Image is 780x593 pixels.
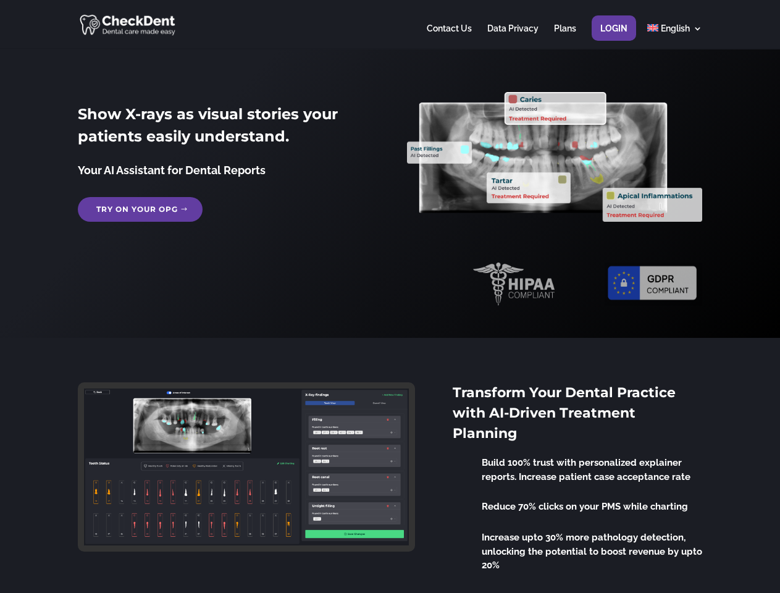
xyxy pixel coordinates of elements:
img: CheckDent AI [80,12,177,36]
a: Contact Us [427,24,472,48]
a: Login [600,24,627,48]
span: Transform Your Dental Practice with AI-Driven Treatment Planning [453,384,676,442]
span: Your AI Assistant for Dental Reports [78,164,266,177]
a: Try on your OPG [78,197,203,222]
h2: Show X-rays as visual stories your patients easily understand. [78,103,372,154]
a: Data Privacy [487,24,539,48]
span: Increase upto 30% more pathology detection, unlocking the potential to boost revenue by upto 20% [482,532,702,571]
a: Plans [554,24,576,48]
img: X_Ray_annotated [407,92,702,222]
span: Build 100% trust with personalized explainer reports. Increase patient case acceptance rate [482,457,690,482]
a: English [647,24,702,48]
span: Reduce 70% clicks on your PMS while charting [482,501,688,512]
span: English [661,23,690,33]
